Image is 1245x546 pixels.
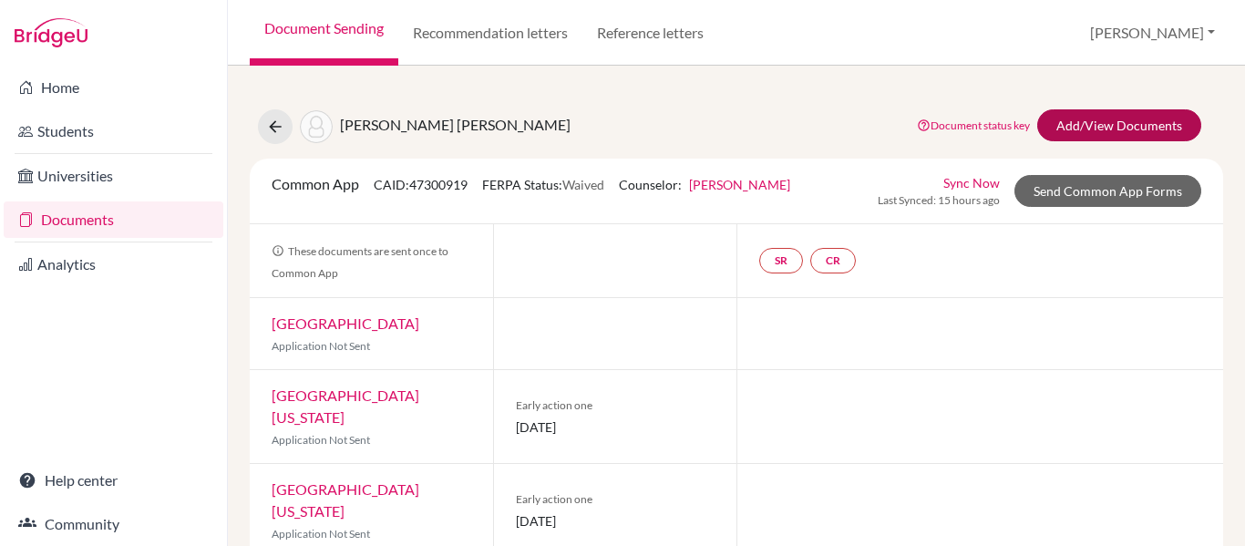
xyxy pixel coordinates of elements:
[374,177,468,192] span: CAID: 47300919
[516,397,715,414] span: Early action one
[878,192,1000,209] span: Last Synced: 15 hours ago
[1082,15,1223,50] button: [PERSON_NAME]
[516,417,715,437] span: [DATE]
[943,173,1000,192] a: Sync Now
[516,491,715,508] span: Early action one
[1037,109,1201,141] a: Add/View Documents
[689,177,790,192] a: [PERSON_NAME]
[917,118,1030,132] a: Document status key
[272,244,448,280] span: These documents are sent once to Common App
[516,511,715,531] span: [DATE]
[272,480,419,520] a: [GEOGRAPHIC_DATA][US_STATE]
[272,314,419,332] a: [GEOGRAPHIC_DATA]
[1014,175,1201,207] a: Send Common App Forms
[340,116,571,133] span: [PERSON_NAME] [PERSON_NAME]
[810,248,856,273] a: CR
[4,201,223,238] a: Documents
[4,462,223,499] a: Help center
[4,246,223,283] a: Analytics
[4,69,223,106] a: Home
[272,339,370,353] span: Application Not Sent
[15,18,87,47] img: Bridge-U
[759,248,803,273] a: SR
[272,433,370,447] span: Application Not Sent
[4,158,223,194] a: Universities
[482,177,604,192] span: FERPA Status:
[272,527,370,541] span: Application Not Sent
[4,506,223,542] a: Community
[272,175,359,192] span: Common App
[272,386,419,426] a: [GEOGRAPHIC_DATA][US_STATE]
[562,177,604,192] span: Waived
[619,177,790,192] span: Counselor:
[4,113,223,149] a: Students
